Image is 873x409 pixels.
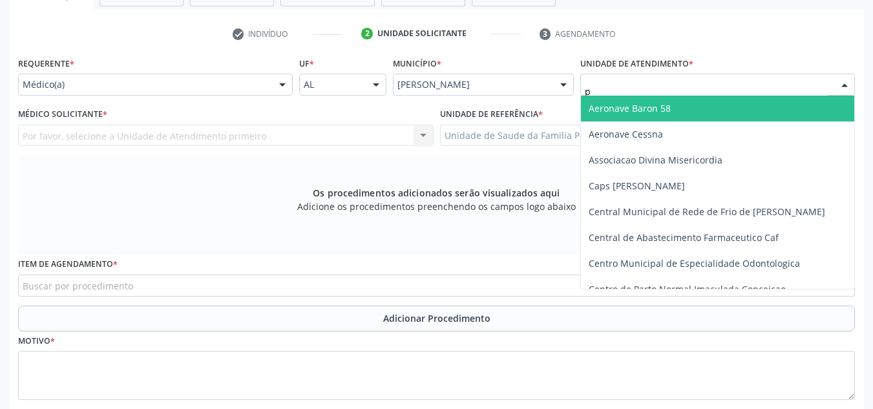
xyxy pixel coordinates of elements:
span: Centro Municipal de Especialidade Odontologica [589,257,800,269]
label: Município [393,54,441,74]
span: Adicione os procedimentos preenchendo os campos logo abaixo [297,200,576,213]
span: Centro de Parto Normal Imaculada Conceicao [589,283,786,295]
span: Buscar por procedimento [23,279,133,293]
input: Unidade de atendimento [585,78,828,104]
div: 2 [361,28,373,39]
label: UF [299,54,314,74]
div: Unidade solicitante [377,28,467,39]
span: Central de Abastecimento Farmaceutico Caf [589,231,779,244]
label: Item de agendamento [18,255,118,275]
span: Aeronave Baron 58 [589,102,671,114]
span: Associacao Divina Misericordia [589,154,722,166]
label: Unidade de atendimento [580,54,693,74]
button: Adicionar Procedimento [18,306,855,331]
span: [PERSON_NAME] [397,78,547,91]
label: Unidade de referência [440,105,543,125]
label: Requerente [18,54,74,74]
span: Aeronave Cessna [589,128,663,140]
label: Motivo [18,331,55,351]
span: Caps [PERSON_NAME] [589,180,685,192]
span: Central Municipal de Rede de Frio de [PERSON_NAME] [589,205,825,218]
span: AL [304,78,360,91]
span: Adicionar Procedimento [383,311,490,325]
label: Médico Solicitante [18,105,107,125]
span: Médico(a) [23,78,266,91]
span: Os procedimentos adicionados serão visualizados aqui [313,186,560,200]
